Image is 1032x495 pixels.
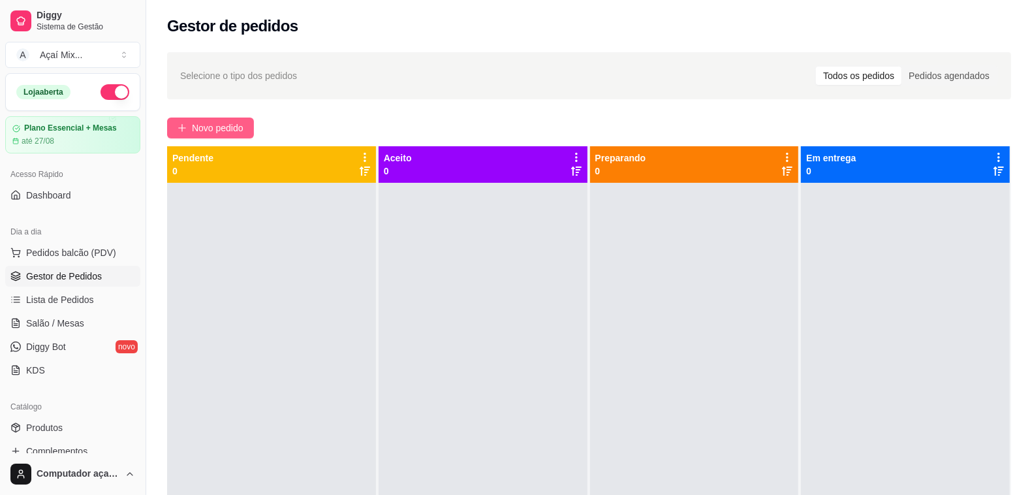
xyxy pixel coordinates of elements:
[5,42,140,68] button: Select a team
[5,336,140,357] a: Diggy Botnovo
[192,121,243,135] span: Novo pedido
[816,67,901,85] div: Todos os pedidos
[26,317,84,330] span: Salão / Mesas
[37,22,135,32] span: Sistema de Gestão
[595,152,646,165] p: Preparando
[26,293,94,306] span: Lista de Pedidos
[5,396,140,417] div: Catálogo
[37,10,135,22] span: Diggy
[595,165,646,178] p: 0
[5,289,140,310] a: Lista de Pedidos
[40,48,82,61] div: Açaí Mix ...
[26,189,71,202] span: Dashboard
[26,246,116,259] span: Pedidos balcão (PDV)
[5,360,140,381] a: KDS
[180,69,297,83] span: Selecione o tipo dos pedidos
[172,165,213,178] p: 0
[26,340,66,353] span: Diggy Bot
[26,421,63,434] span: Produtos
[37,468,119,480] span: Computador açaí Mix
[5,441,140,462] a: Complementos
[806,165,856,178] p: 0
[16,48,29,61] span: A
[26,445,87,458] span: Complementos
[167,118,254,138] button: Novo pedido
[5,5,140,37] a: DiggySistema de Gestão
[178,123,187,133] span: plus
[5,242,140,263] button: Pedidos balcão (PDV)
[806,152,856,165] p: Em entrega
[172,152,213,165] p: Pendente
[24,123,117,133] article: Plano Essencial + Mesas
[5,313,140,334] a: Salão / Mesas
[384,165,412,178] p: 0
[5,185,140,206] a: Dashboard
[5,458,140,490] button: Computador açaí Mix
[901,67,997,85] div: Pedidos agendados
[5,221,140,242] div: Dia a dia
[384,152,412,165] p: Aceito
[26,364,45,377] span: KDS
[5,417,140,438] a: Produtos
[5,116,140,153] a: Plano Essencial + Mesasaté 27/08
[22,136,54,146] article: até 27/08
[26,270,102,283] span: Gestor de Pedidos
[167,16,298,37] h2: Gestor de pedidos
[101,84,129,100] button: Alterar Status
[16,85,70,99] div: Loja aberta
[5,266,140,287] a: Gestor de Pedidos
[5,164,140,185] div: Acesso Rápido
